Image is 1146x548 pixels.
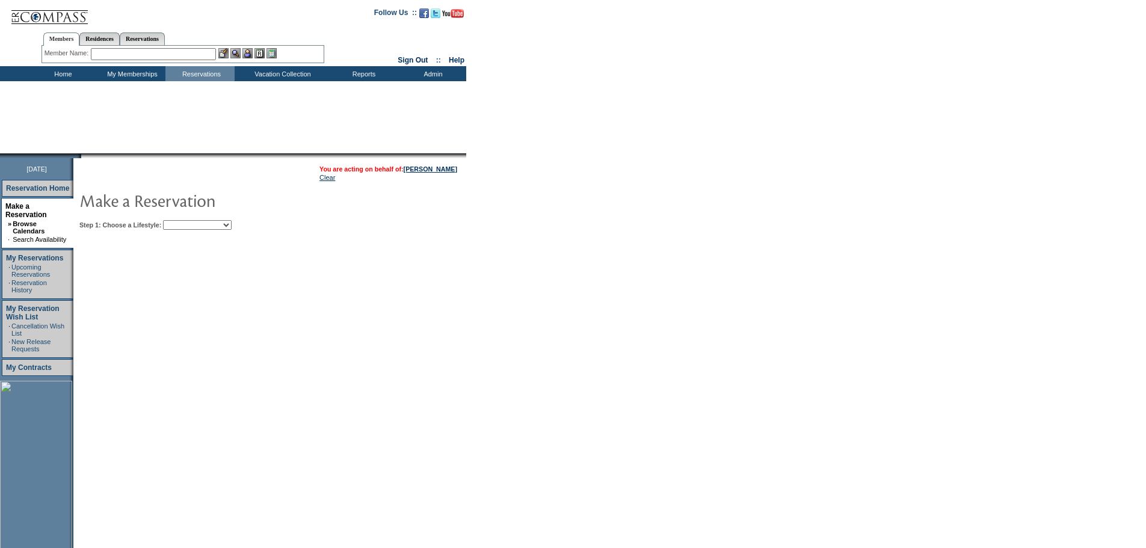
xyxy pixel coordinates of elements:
a: Subscribe to our YouTube Channel [442,12,464,19]
td: Reports [328,66,397,81]
a: Become our fan on Facebook [419,12,429,19]
td: My Memberships [96,66,165,81]
a: Reservation Home [6,184,69,192]
a: Cancellation Wish List [11,322,64,337]
a: Clear [319,174,335,181]
b: » [8,220,11,227]
a: Make a Reservation [5,202,47,219]
img: promoShadowLeftCorner.gif [77,153,81,158]
a: Residences [79,32,120,45]
a: Reservation History [11,279,47,294]
td: Vacation Collection [235,66,328,81]
img: b_calculator.gif [266,48,277,58]
a: Members [43,32,80,46]
span: :: [436,56,441,64]
td: Admin [397,66,466,81]
img: Become our fan on Facebook [419,8,429,18]
a: Sign Out [398,56,428,64]
a: Search Availability [13,236,66,243]
a: My Reservation Wish List [6,304,60,321]
img: View [230,48,241,58]
img: Subscribe to our YouTube Channel [442,9,464,18]
td: · [8,263,10,278]
td: Reservations [165,66,235,81]
td: · [8,279,10,294]
span: You are acting on behalf of: [319,165,457,173]
a: Help [449,56,464,64]
td: · [8,322,10,337]
a: Follow us on Twitter [431,12,440,19]
td: Home [27,66,96,81]
img: Impersonate [242,48,253,58]
td: · [8,236,11,243]
img: Follow us on Twitter [431,8,440,18]
a: My Reservations [6,254,63,262]
a: [PERSON_NAME] [404,165,457,173]
td: · [8,338,10,353]
img: Reservations [254,48,265,58]
a: My Contracts [6,363,52,372]
img: b_edit.gif [218,48,229,58]
a: New Release Requests [11,338,51,353]
b: Step 1: Choose a Lifestyle: [79,221,161,229]
div: Member Name: [45,48,91,58]
img: blank.gif [81,153,82,158]
a: Upcoming Reservations [11,263,50,278]
a: Reservations [120,32,165,45]
span: [DATE] [26,165,47,173]
td: Follow Us :: [374,7,417,22]
a: Browse Calendars [13,220,45,235]
img: pgTtlMakeReservation.gif [79,188,320,212]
